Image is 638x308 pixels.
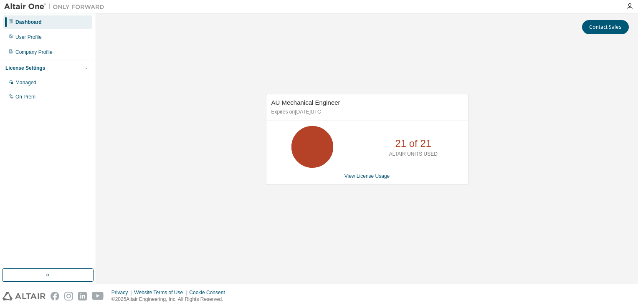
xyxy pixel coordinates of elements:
span: AU Mechanical Engineer [271,99,340,106]
p: © 2025 Altair Engineering, Inc. All Rights Reserved. [111,296,230,303]
img: youtube.svg [92,292,104,300]
div: Privacy [111,289,134,296]
p: Expires on [DATE] UTC [271,109,461,116]
div: On Prem [15,93,35,100]
img: instagram.svg [64,292,73,300]
img: linkedin.svg [78,292,87,300]
div: Cookie Consent [189,289,230,296]
div: User Profile [15,34,42,40]
div: Company Profile [15,49,53,56]
p: ALTAIR UNITS USED [389,151,438,158]
img: facebook.svg [51,292,59,300]
div: Managed [15,79,36,86]
div: License Settings [5,65,45,71]
img: Altair One [4,3,109,11]
div: Website Terms of Use [134,289,189,296]
div: Dashboard [15,19,42,25]
img: altair_logo.svg [3,292,46,300]
a: View License Usage [344,173,390,179]
button: Contact Sales [582,20,629,34]
p: 21 of 21 [395,136,431,151]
